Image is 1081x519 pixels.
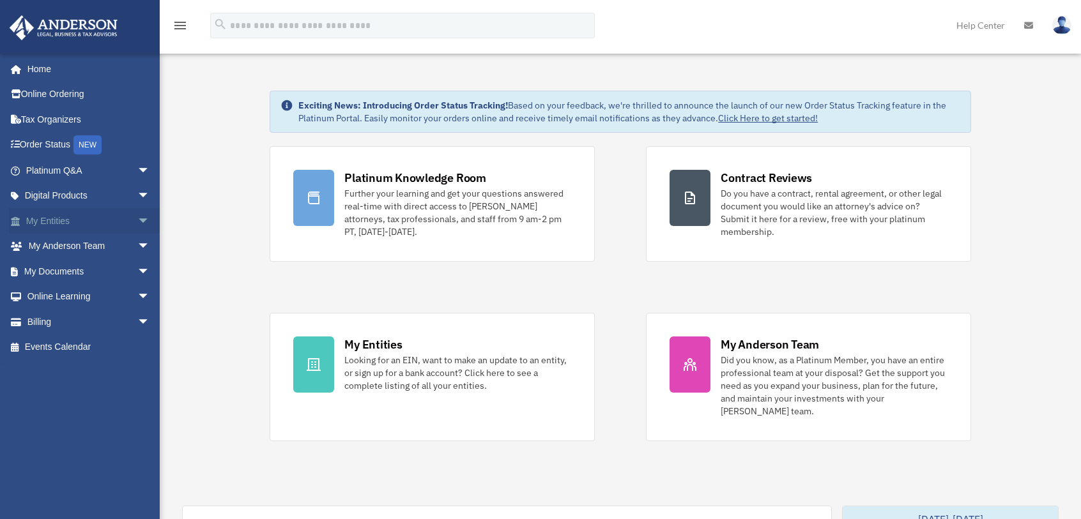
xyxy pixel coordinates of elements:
a: Online Learningarrow_drop_down [9,284,169,310]
div: Looking for an EIN, want to make an update to an entity, or sign up for a bank account? Click her... [344,354,571,392]
a: Tax Organizers [9,107,169,132]
img: User Pic [1052,16,1071,34]
a: Billingarrow_drop_down [9,309,169,335]
div: My Entities [344,336,402,352]
a: Contract Reviews Do you have a contract, rental agreement, or other legal document you would like... [646,146,971,262]
a: menu [172,22,188,33]
a: My Entitiesarrow_drop_down [9,208,169,234]
a: Platinum Q&Aarrow_drop_down [9,158,169,183]
img: Anderson Advisors Platinum Portal [6,15,121,40]
div: Platinum Knowledge Room [344,170,486,186]
div: Further your learning and get your questions answered real-time with direct access to [PERSON_NAM... [344,187,571,238]
div: NEW [73,135,102,154]
div: Contract Reviews [721,170,812,186]
div: Based on your feedback, we're thrilled to announce the launch of our new Order Status Tracking fe... [298,99,960,124]
a: Events Calendar [9,335,169,360]
i: search [213,17,227,31]
strong: Exciting News: Introducing Order Status Tracking! [298,100,508,111]
a: My Documentsarrow_drop_down [9,259,169,284]
a: Digital Productsarrow_drop_down [9,183,169,209]
span: arrow_drop_down [137,208,163,234]
a: Order StatusNEW [9,132,169,158]
div: Did you know, as a Platinum Member, you have an entire professional team at your disposal? Get th... [721,354,947,417]
div: Do you have a contract, rental agreement, or other legal document you would like an attorney's ad... [721,187,947,238]
a: My Anderson Teamarrow_drop_down [9,234,169,259]
a: Online Ordering [9,82,169,107]
span: arrow_drop_down [137,284,163,310]
span: arrow_drop_down [137,158,163,184]
div: My Anderson Team [721,336,819,352]
a: My Entities Looking for an EIN, want to make an update to an entity, or sign up for a bank accoun... [270,313,595,441]
a: Home [9,56,163,82]
a: Platinum Knowledge Room Further your learning and get your questions answered real-time with dire... [270,146,595,262]
span: arrow_drop_down [137,259,163,285]
a: Click Here to get started! [718,112,818,124]
span: arrow_drop_down [137,309,163,335]
i: menu [172,18,188,33]
span: arrow_drop_down [137,183,163,209]
a: My Anderson Team Did you know, as a Platinum Member, you have an entire professional team at your... [646,313,971,441]
span: arrow_drop_down [137,234,163,260]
